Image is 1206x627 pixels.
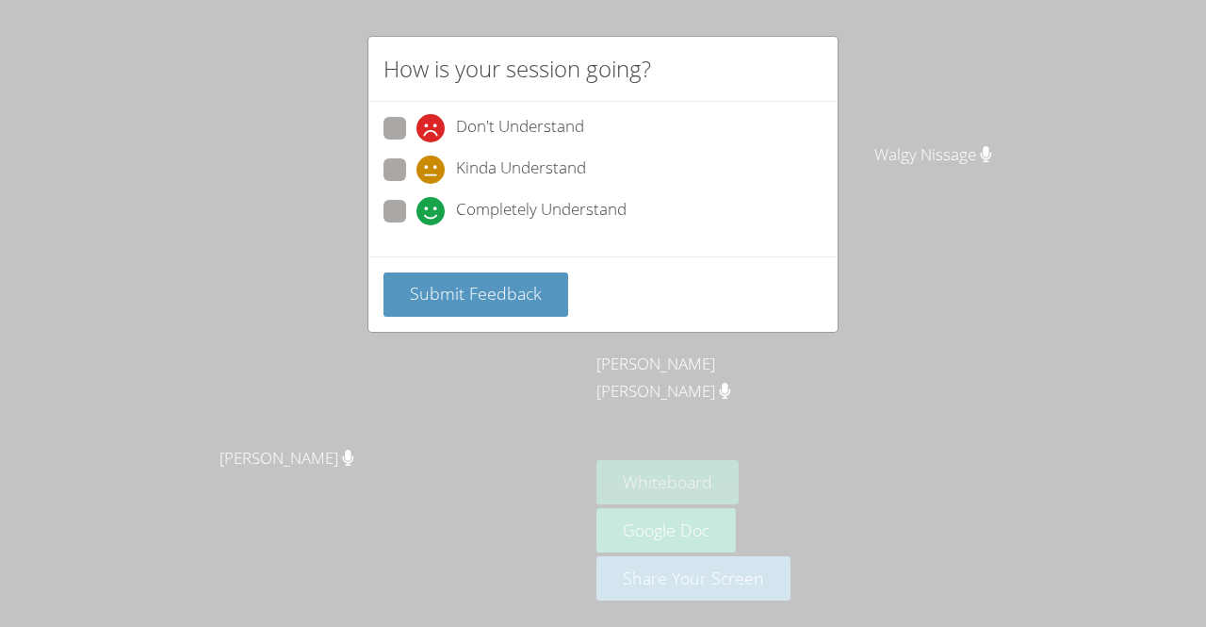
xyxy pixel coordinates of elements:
[456,156,586,184] span: Kinda Understand
[410,282,542,305] span: Submit Feedback
[456,114,584,142] span: Don't Understand
[383,272,568,317] button: Submit Feedback
[456,197,627,225] span: Completely Understand
[383,52,651,86] h2: How is your session going?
